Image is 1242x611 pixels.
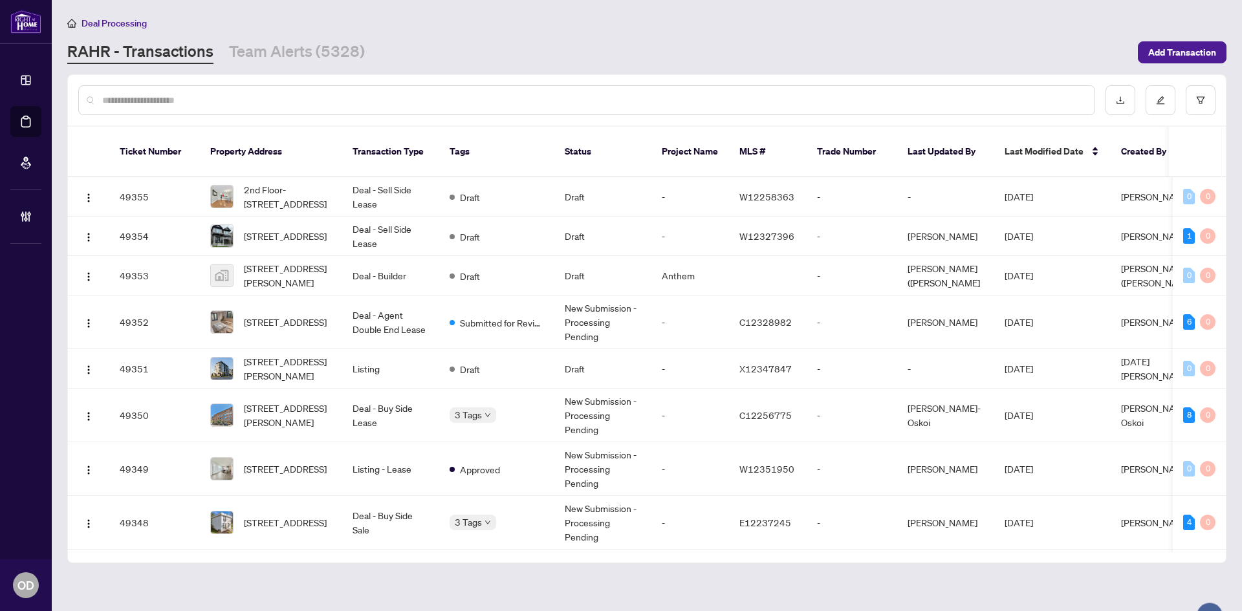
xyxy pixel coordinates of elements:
[807,496,897,550] td: -
[729,127,807,177] th: MLS #
[739,409,792,421] span: C12256775
[1121,463,1191,475] span: [PERSON_NAME]
[807,256,897,295] td: -
[244,261,332,290] span: [STREET_ADDRESS][PERSON_NAME]
[342,496,439,550] td: Deal - Buy Side Sale
[244,462,327,476] span: [STREET_ADDRESS]
[1005,363,1033,374] span: [DATE]
[109,217,200,256] td: 49354
[651,442,729,496] td: -
[554,217,651,256] td: Draft
[244,229,327,243] span: [STREET_ADDRESS]
[485,519,491,526] span: down
[342,177,439,217] td: Deal - Sell Side Lease
[67,41,213,64] a: RAHR - Transactions
[994,127,1111,177] th: Last Modified Date
[1200,268,1215,283] div: 0
[897,217,994,256] td: [PERSON_NAME]
[82,17,147,29] span: Deal Processing
[485,412,491,418] span: down
[109,295,200,349] td: 49352
[807,217,897,256] td: -
[211,458,233,480] img: thumbnail-img
[651,496,729,550] td: -
[651,177,729,217] td: -
[1005,409,1033,421] span: [DATE]
[460,362,480,376] span: Draft
[67,19,76,28] span: home
[1183,461,1195,477] div: 0
[651,389,729,442] td: -
[211,404,233,426] img: thumbnail-img
[211,186,233,208] img: thumbnail-img
[78,405,99,425] button: Logo
[897,442,994,496] td: [PERSON_NAME]
[1183,228,1195,244] div: 1
[211,311,233,333] img: thumbnail-img
[739,463,794,475] span: W12351950
[1121,263,1193,288] span: [PERSON_NAME] ([PERSON_NAME]
[244,354,332,383] span: [STREET_ADDRESS][PERSON_NAME]
[78,312,99,332] button: Logo
[460,269,480,283] span: Draft
[1200,228,1215,244] div: 0
[1183,407,1195,423] div: 8
[739,316,792,328] span: C12328982
[244,315,327,329] span: [STREET_ADDRESS]
[439,127,554,177] th: Tags
[1186,85,1215,115] button: filter
[211,225,233,247] img: thumbnail-img
[739,363,792,374] span: X12347847
[1121,230,1191,242] span: [PERSON_NAME]
[109,442,200,496] td: 49349
[554,177,651,217] td: Draft
[83,465,94,475] img: Logo
[897,177,994,217] td: -
[807,389,897,442] td: -
[1121,517,1191,528] span: [PERSON_NAME]
[1111,127,1188,177] th: Created By
[342,217,439,256] td: Deal - Sell Side Lease
[1183,189,1195,204] div: 0
[1138,41,1226,63] button: Add Transaction
[554,127,651,177] th: Status
[78,458,99,479] button: Logo
[460,462,500,477] span: Approved
[109,256,200,295] td: 49353
[342,442,439,496] td: Listing - Lease
[244,515,327,530] span: [STREET_ADDRESS]
[897,256,994,295] td: [PERSON_NAME] ([PERSON_NAME]
[83,272,94,282] img: Logo
[897,295,994,349] td: [PERSON_NAME]
[1148,42,1216,63] span: Add Transaction
[1200,361,1215,376] div: 0
[1106,85,1135,115] button: download
[1005,463,1033,475] span: [DATE]
[739,230,794,242] span: W12327396
[10,10,41,34] img: logo
[1200,461,1215,477] div: 0
[78,265,99,286] button: Logo
[109,127,200,177] th: Ticket Number
[1183,515,1195,530] div: 4
[244,401,332,429] span: [STREET_ADDRESS][PERSON_NAME]
[342,127,439,177] th: Transaction Type
[1005,316,1033,328] span: [DATE]
[78,358,99,379] button: Logo
[1200,314,1215,330] div: 0
[554,442,651,496] td: New Submission - Processing Pending
[897,496,994,550] td: [PERSON_NAME]
[554,496,651,550] td: New Submission - Processing Pending
[651,127,729,177] th: Project Name
[807,177,897,217] td: -
[651,349,729,389] td: -
[651,295,729,349] td: -
[460,316,544,330] span: Submitted for Review
[17,576,34,594] span: OD
[651,217,729,256] td: -
[455,407,482,422] span: 3 Tags
[807,349,897,389] td: -
[1183,314,1195,330] div: 6
[455,515,482,530] span: 3 Tags
[554,349,651,389] td: Draft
